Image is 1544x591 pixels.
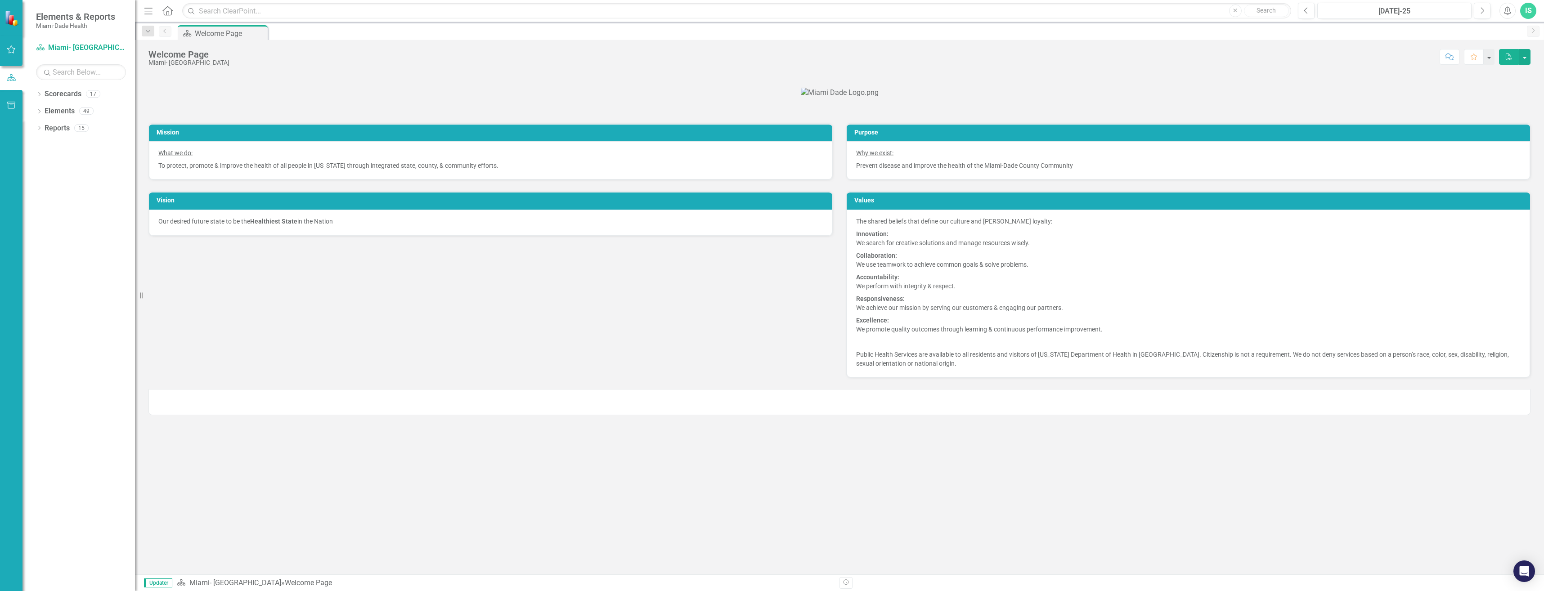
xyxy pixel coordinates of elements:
[856,295,905,302] strong: Responsiveness:
[157,197,828,204] h3: Vision
[856,292,1521,314] p: We achieve our mission by serving our customers & engaging our partners.
[856,149,893,157] span: Why we exist:
[36,11,115,22] span: Elements & Reports
[86,90,100,98] div: 17
[856,217,1521,228] p: The shared beliefs that define our culture and [PERSON_NAME] loyalty:
[4,10,21,27] img: ClearPoint Strategy
[177,578,833,588] div: »
[856,271,1521,292] p: We perform with integrity & respect.
[45,89,81,99] a: Scorecards
[1244,4,1289,17] button: Search
[285,578,332,587] div: Welcome Page
[1317,3,1472,19] button: [DATE]-25
[856,273,899,281] strong: Accountability:
[1257,7,1276,14] span: Search
[856,249,1521,271] p: We use teamwork to achieve common goals & solve problems.
[195,28,265,39] div: Welcome Page
[158,217,823,226] p: Our desired future state to be the in the Nation
[144,578,172,587] span: Updater
[856,159,1521,170] p: Prevent disease and improve the health of the Miami-Dade County Community
[45,123,70,134] a: Reports
[79,107,94,115] div: 49
[250,218,297,225] strong: Healthiest State
[856,230,889,237] strong: Innovation:
[158,149,193,157] span: What we do:
[36,22,115,29] small: Miami-Dade Health
[854,129,1526,136] h3: Purpose
[856,252,897,259] strong: Collaboration:
[148,59,229,66] div: Miami- [GEOGRAPHIC_DATA]
[854,197,1526,204] h3: Values
[1520,3,1536,19] button: IS
[45,106,75,116] a: Elements
[1513,560,1535,582] div: Open Intercom Messenger
[36,43,126,53] a: Miami- [GEOGRAPHIC_DATA]
[74,124,89,132] div: 15
[1320,6,1468,17] div: [DATE]-25
[157,129,828,136] h3: Mission
[182,3,1291,19] input: Search ClearPoint...
[158,159,823,170] p: To protect, promote & improve the health of all people in [US_STATE] through integrated state, co...
[148,49,229,59] div: Welcome Page
[801,88,879,98] img: Miami Dade Logo.png
[36,64,126,80] input: Search Below...
[856,348,1521,368] p: Public Health Services are available to all residents and visitors of [US_STATE] Department of He...
[856,317,889,324] strong: Excellence:
[856,314,1521,336] p: We promote quality outcomes through learning & continuous performance improvement.
[189,578,281,587] a: Miami- [GEOGRAPHIC_DATA]
[856,228,1521,249] p: We search for creative solutions and manage resources wisely.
